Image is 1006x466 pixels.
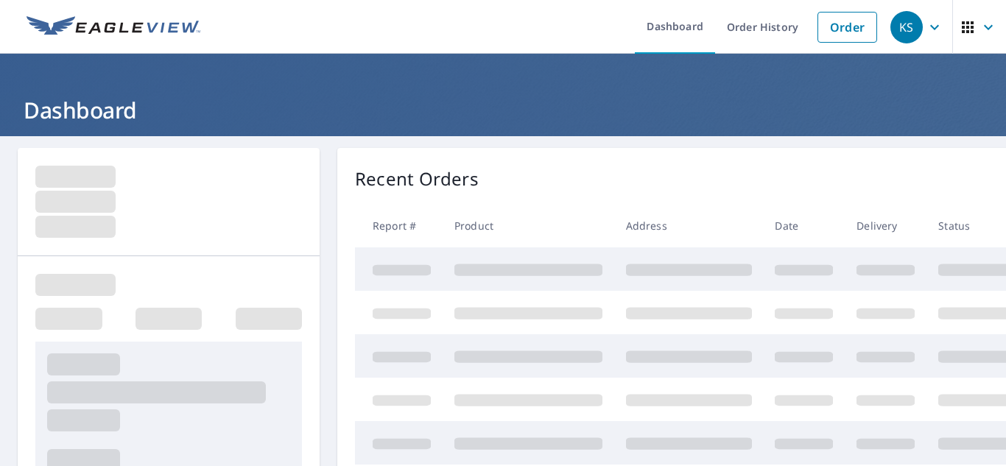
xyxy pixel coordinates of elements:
div: KS [890,11,923,43]
h1: Dashboard [18,95,988,125]
th: Delivery [845,204,926,247]
th: Product [443,204,614,247]
p: Recent Orders [355,166,479,192]
img: EV Logo [27,16,200,38]
th: Address [614,204,764,247]
th: Date [763,204,845,247]
th: Report # [355,204,443,247]
a: Order [817,12,877,43]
